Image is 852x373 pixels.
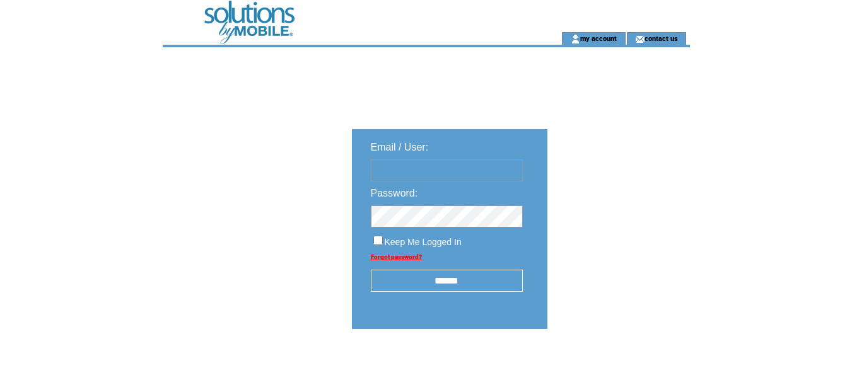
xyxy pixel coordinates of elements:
a: contact us [645,34,678,42]
span: Email / User: [371,142,429,152]
img: contact_us_icon.gif;jsessionid=A2A96084629162539B1C82183384D46C [635,34,645,44]
img: account_icon.gif;jsessionid=A2A96084629162539B1C82183384D46C [571,34,580,44]
a: Forgot password? [371,253,422,260]
span: Password: [371,188,418,198]
span: Keep Me Logged In [385,237,462,247]
a: my account [580,34,617,42]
